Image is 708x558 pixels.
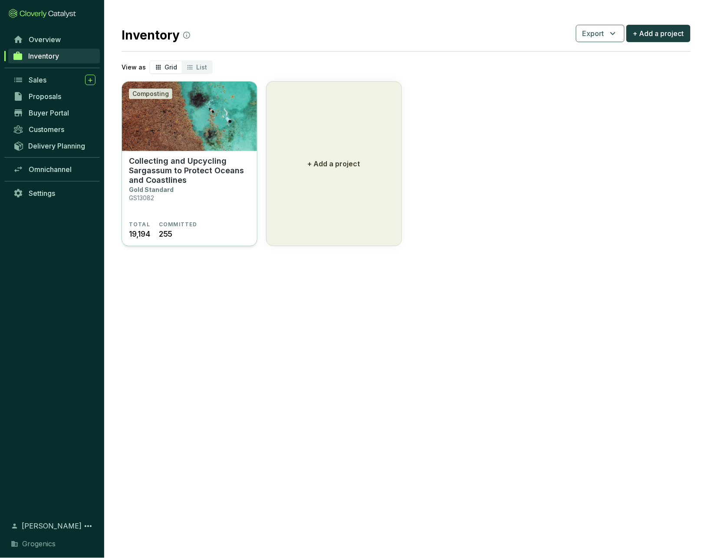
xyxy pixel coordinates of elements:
span: Inventory [28,52,59,60]
span: Grid [165,63,177,71]
span: 255 [159,228,172,240]
button: + Add a project [266,81,402,246]
span: Settings [29,189,55,198]
span: [PERSON_NAME] [22,521,82,532]
button: Export [576,25,625,42]
span: Customers [29,125,64,134]
p: + Add a project [308,158,360,169]
span: Sales [29,76,46,84]
span: Overview [29,35,61,44]
a: Settings [9,186,100,201]
a: Sales [9,73,100,87]
span: COMMITTED [159,221,198,228]
span: Delivery Planning [28,142,85,150]
p: Collecting and Upcycling Sargassum to Protect Oceans and Coastlines [129,156,250,185]
span: TOTAL [129,221,150,228]
a: Overview [9,32,100,47]
a: Customers [9,122,100,137]
a: Inventory [8,49,100,63]
span: Export [583,28,604,39]
span: + Add a project [633,28,684,39]
a: Proposals [9,89,100,104]
span: Proposals [29,92,61,101]
div: segmented control [149,60,213,74]
div: Composting [129,89,172,99]
p: Gold Standard [129,186,174,193]
p: View as [122,63,146,72]
a: Delivery Planning [9,139,100,153]
span: List [196,63,207,71]
button: + Add a project [626,25,691,42]
a: Omnichannel [9,162,100,177]
span: Grogenics [22,539,56,549]
a: Buyer Portal [9,106,100,120]
a: Collecting and Upcycling Sargassum to Protect Oceans and CoastlinesCompostingCollecting and Upcyc... [122,81,257,246]
span: 19,194 [129,228,150,240]
h2: Inventory [122,26,190,44]
span: Buyer Portal [29,109,69,117]
img: Collecting and Upcycling Sargassum to Protect Oceans and Coastlines [122,82,257,151]
p: GS13082 [129,194,154,201]
span: Omnichannel [29,165,72,174]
